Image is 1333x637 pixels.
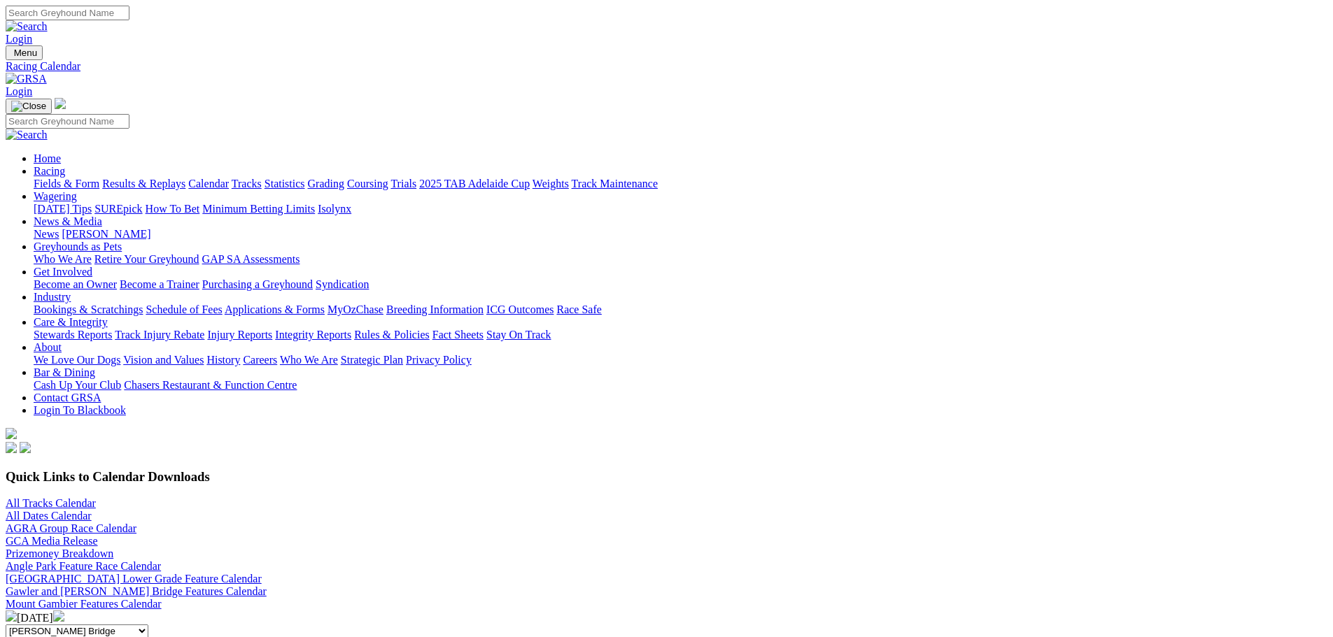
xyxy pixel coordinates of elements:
a: AGRA Group Race Calendar [6,522,136,534]
a: Industry [34,291,71,303]
div: Greyhounds as Pets [34,253,1327,266]
a: All Dates Calendar [6,510,92,522]
img: Close [11,101,46,112]
h3: Quick Links to Calendar Downloads [6,469,1327,485]
span: Menu [14,48,37,58]
div: About [34,354,1327,366]
a: Grading [308,178,344,189]
a: Coursing [347,178,388,189]
a: Privacy Policy [406,354,472,366]
img: chevron-right-pager-white.svg [53,610,64,622]
a: Isolynx [318,203,351,215]
a: Login [6,85,32,97]
a: Become a Trainer [120,278,199,290]
a: Syndication [316,278,369,290]
a: Integrity Reports [275,329,351,341]
a: Retire Your Greyhound [94,253,199,265]
a: Rules & Policies [354,329,430,341]
a: MyOzChase [327,303,383,315]
a: Racing [34,165,65,177]
a: ICG Outcomes [486,303,553,315]
div: Racing [34,178,1327,190]
a: Schedule of Fees [146,303,222,315]
a: Track Maintenance [572,178,658,189]
a: Wagering [34,190,77,202]
a: Tracks [232,178,262,189]
input: Search [6,6,129,20]
a: SUREpick [94,203,142,215]
a: Strategic Plan [341,354,403,366]
div: News & Media [34,228,1327,241]
a: How To Bet [146,203,200,215]
a: History [206,354,240,366]
a: Minimum Betting Limits [202,203,315,215]
a: Applications & Forms [225,303,325,315]
a: All Tracks Calendar [6,497,96,509]
a: Who We Are [34,253,92,265]
div: Wagering [34,203,1327,215]
a: Injury Reports [207,329,272,341]
div: [DATE] [6,610,1327,624]
a: Care & Integrity [34,316,108,328]
a: Racing Calendar [6,60,1327,73]
a: Stay On Track [486,329,551,341]
img: chevron-left-pager-white.svg [6,610,17,622]
img: logo-grsa-white.png [55,98,66,109]
a: Get Involved [34,266,92,278]
a: Prizemoney Breakdown [6,547,113,559]
a: Who We Are [280,354,338,366]
a: Purchasing a Greyhound [202,278,313,290]
img: facebook.svg [6,442,17,453]
a: Angle Park Feature Race Calendar [6,560,161,572]
a: Cash Up Your Club [34,379,121,391]
a: Greyhounds as Pets [34,241,122,252]
a: Careers [243,354,277,366]
img: Search [6,20,48,33]
a: [PERSON_NAME] [62,228,150,240]
a: News [34,228,59,240]
a: [DATE] Tips [34,203,92,215]
a: Trials [390,178,416,189]
a: Login To Blackbook [34,404,126,416]
a: News & Media [34,215,102,227]
a: Vision and Values [123,354,204,366]
a: Login [6,33,32,45]
a: Breeding Information [386,303,484,315]
img: GRSA [6,73,47,85]
div: Bar & Dining [34,379,1327,392]
a: Bookings & Scratchings [34,303,143,315]
a: Statistics [265,178,305,189]
a: 2025 TAB Adelaide Cup [419,178,530,189]
a: Calendar [188,178,229,189]
div: Industry [34,303,1327,316]
button: Toggle navigation [6,45,43,60]
a: Results & Replays [102,178,185,189]
a: Race Safe [556,303,601,315]
a: Gawler and [PERSON_NAME] Bridge Features Calendar [6,585,267,597]
a: About [34,341,62,353]
div: Get Involved [34,278,1327,291]
a: Stewards Reports [34,329,112,341]
button: Toggle navigation [6,99,52,114]
a: GCA Media Release [6,535,98,547]
a: Chasers Restaurant & Function Centre [124,379,297,391]
a: Become an Owner [34,278,117,290]
img: twitter.svg [20,442,31,453]
a: Weights [533,178,569,189]
input: Search [6,114,129,129]
a: Fields & Form [34,178,99,189]
a: Mount Gambier Features Calendar [6,598,162,610]
a: Track Injury Rebate [115,329,204,341]
img: logo-grsa-white.png [6,428,17,439]
img: Search [6,129,48,141]
a: GAP SA Assessments [202,253,300,265]
a: Fact Sheets [432,329,484,341]
div: Care & Integrity [34,329,1327,341]
a: Home [34,152,61,164]
a: Contact GRSA [34,392,101,403]
a: Bar & Dining [34,366,95,378]
a: [GEOGRAPHIC_DATA] Lower Grade Feature Calendar [6,573,262,585]
a: We Love Our Dogs [34,354,120,366]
